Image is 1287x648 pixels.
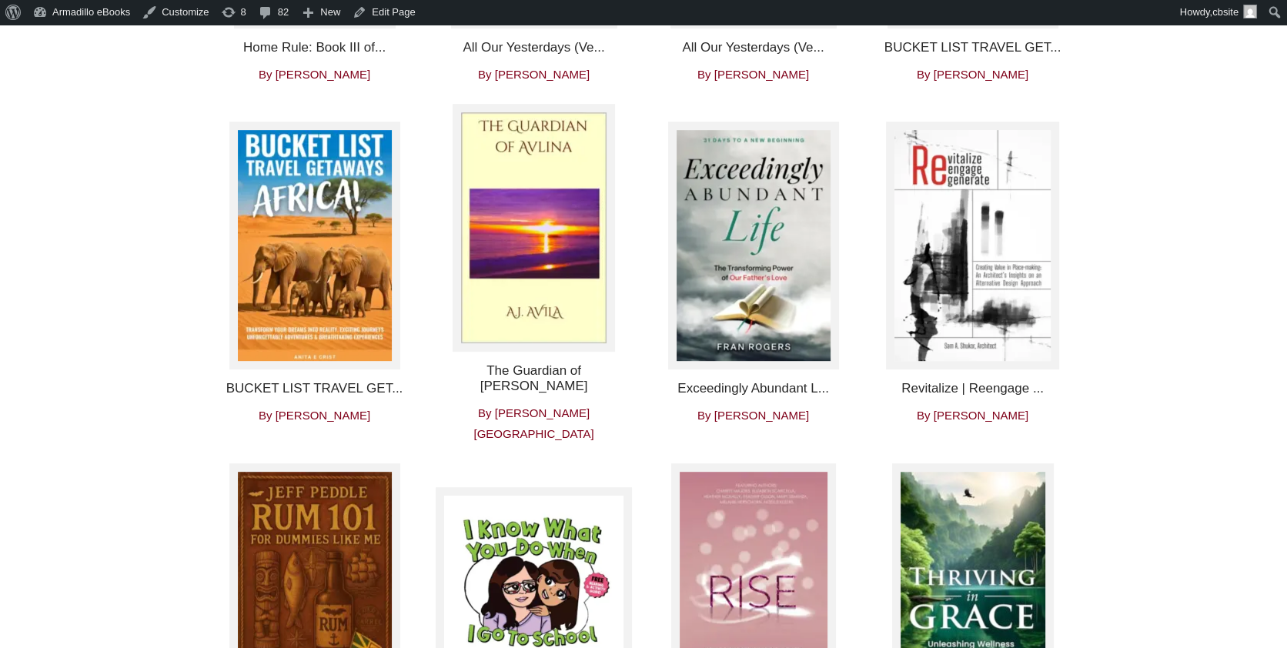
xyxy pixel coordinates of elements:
[874,381,1071,396] h4: Revitalize | Reengage ...
[655,122,851,422] a: Exceedingly Abundant Life: The Transforming Power of Our Father’s Love Exceedingly Abundant L... ...
[917,68,1028,81] span: By [PERSON_NAME]
[478,68,590,81] span: By [PERSON_NAME]
[216,122,413,422] a: BUCKET LIST TRAVEL GETAWAYS AFRICA!: Transform Your Dreams into Reality With Unforgettable Advent...
[453,104,615,352] img: The Guardian of Avlina
[216,40,413,55] h4: Home Rule: Book III of...
[259,68,370,81] span: By [PERSON_NAME]
[259,409,370,422] span: By [PERSON_NAME]
[436,104,632,441] a: The Guardian of Avlina The Guardian of [PERSON_NAME] By [PERSON_NAME][GEOGRAPHIC_DATA]
[697,409,809,422] span: By [PERSON_NAME]
[917,409,1028,422] span: By [PERSON_NAME]
[216,381,413,396] h4: BUCKET LIST TRAVEL GET...
[697,68,809,81] span: By [PERSON_NAME]
[1212,6,1239,18] span: cbsite
[655,40,851,55] h4: All Our Yesterdays (Ve...
[436,363,632,395] h4: The Guardian of [PERSON_NAME]
[874,122,1071,422] a: Revitalize | Reengage | Regenerate: Creating Value in Place-Making: An Architect’s Insights on an...
[668,122,839,369] img: Exceedingly Abundant Life: The Transforming Power of Our Father’s Love
[229,122,400,369] img: BUCKET LIST TRAVEL GETAWAYS AFRICA!: Transform Your Dreams into Reality With Unforgettable Advent...
[473,406,593,440] span: By [PERSON_NAME][GEOGRAPHIC_DATA]
[436,40,632,55] h4: All Our Yesterdays (Ve...
[655,381,851,396] h4: Exceedingly Abundant L...
[874,40,1071,55] h4: BUCKET LIST TRAVEL GET...
[886,122,1059,369] img: Revitalize | Reengage | Regenerate: Creating Value in Place-Making: An Architect’s Insights on an...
